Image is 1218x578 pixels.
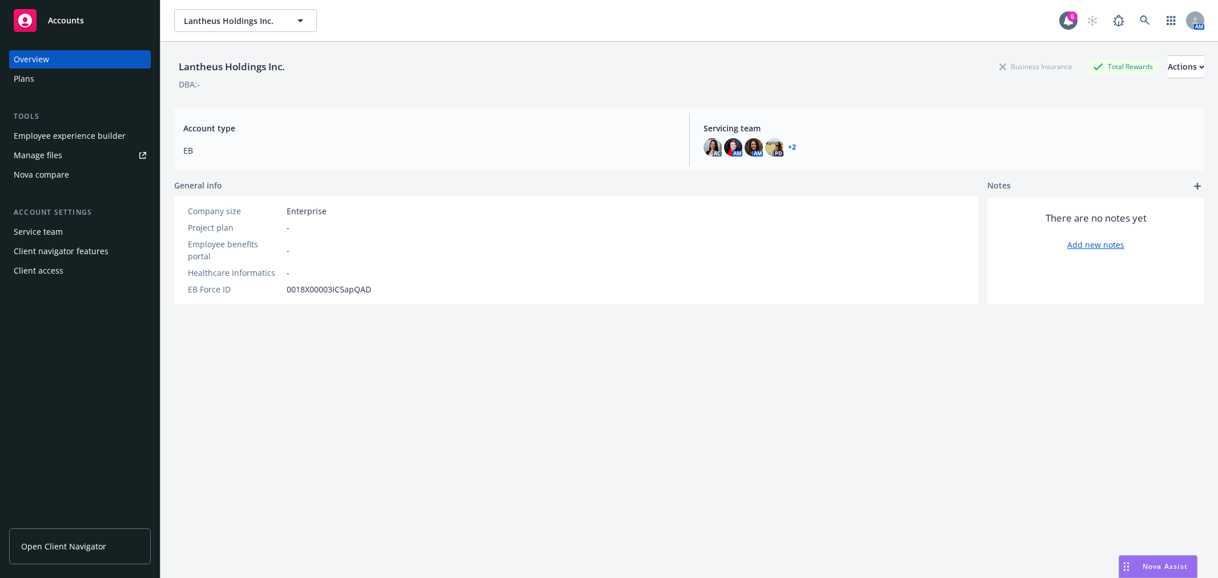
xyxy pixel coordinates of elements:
[183,122,676,134] span: Account type
[174,179,222,191] span: General info
[9,223,151,241] a: Service team
[21,540,106,552] span: Open Client Navigator
[1168,55,1204,78] button: Actions
[188,267,282,279] div: Healthcare Informatics
[1046,211,1147,225] span: There are no notes yet
[188,205,282,217] div: Company size
[987,179,1011,193] span: Notes
[14,242,108,260] div: Client navigator features
[9,127,151,145] a: Employee experience builder
[188,222,282,234] div: Project plan
[14,262,63,280] div: Client access
[14,50,49,69] div: Overview
[1160,9,1183,32] a: Switch app
[188,283,282,295] div: EB Force ID
[9,111,151,122] div: Tools
[14,166,69,184] div: Nova compare
[1143,561,1188,571] span: Nova Assist
[1067,11,1078,22] div: 6
[9,262,151,280] a: Client access
[1119,556,1133,577] div: Drag to move
[994,59,1078,74] div: Business Insurance
[9,50,151,69] a: Overview
[188,238,282,262] div: Employee benefits portal
[765,138,783,156] img: photo
[1119,555,1197,578] button: Nova Assist
[14,146,62,164] div: Manage files
[9,70,151,88] a: Plans
[287,244,290,256] span: -
[1168,56,1204,78] div: Actions
[174,59,290,74] div: Lantheus Holdings Inc.
[183,144,676,156] span: EB
[704,138,722,156] img: photo
[287,222,290,234] span: -
[745,138,763,156] img: photo
[48,16,84,25] span: Accounts
[287,283,371,295] span: 0018X00003IC5apQAD
[174,9,317,32] button: Lantheus Holdings Inc.
[1133,9,1156,32] a: Search
[287,267,290,279] span: -
[14,70,34,88] div: Plans
[1087,59,1159,74] div: Total Rewards
[287,205,327,217] span: Enterprise
[9,146,151,164] a: Manage files
[14,223,63,241] div: Service team
[9,5,151,37] a: Accounts
[724,138,742,156] img: photo
[179,78,200,90] div: DBA: -
[9,166,151,184] a: Nova compare
[1107,9,1130,32] a: Report a Bug
[1067,239,1124,251] a: Add new notes
[9,242,151,260] a: Client navigator features
[788,144,796,151] a: +2
[1081,9,1104,32] a: Start snowing
[184,15,283,27] span: Lantheus Holdings Inc.
[704,122,1196,134] span: Servicing team
[9,207,151,218] div: Account settings
[14,127,126,145] div: Employee experience builder
[1191,179,1204,193] a: add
